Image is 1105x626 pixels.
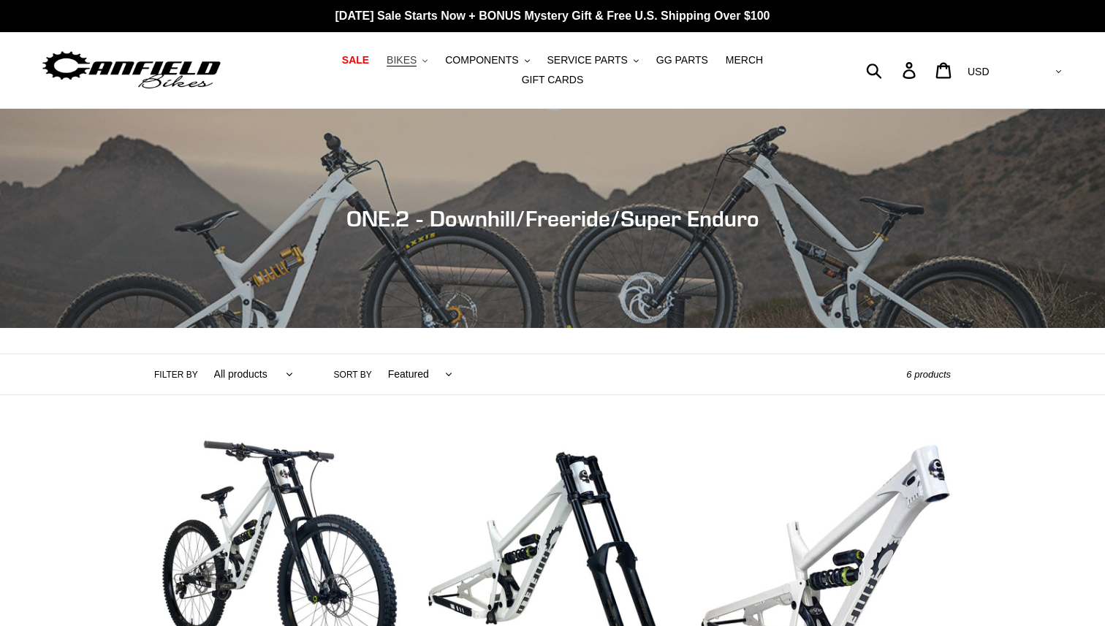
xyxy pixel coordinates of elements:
button: COMPONENTS [438,50,536,70]
span: COMPONENTS [445,54,518,66]
a: GG PARTS [649,50,715,70]
span: ONE.2 - Downhill/Freeride/Super Enduro [346,205,759,232]
a: MERCH [718,50,770,70]
span: SERVICE PARTS [547,54,627,66]
span: 6 products [906,369,951,380]
a: GIFT CARDS [514,70,591,90]
span: BIKES [387,54,417,66]
input: Search [874,54,911,86]
a: SALE [335,50,376,70]
label: Sort by [334,368,372,381]
span: MERCH [726,54,763,66]
span: GG PARTS [656,54,708,66]
button: SERVICE PARTS [539,50,645,70]
span: SALE [342,54,369,66]
span: GIFT CARDS [522,74,584,86]
label: Filter by [154,368,198,381]
button: BIKES [379,50,435,70]
img: Canfield Bikes [40,47,223,93]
